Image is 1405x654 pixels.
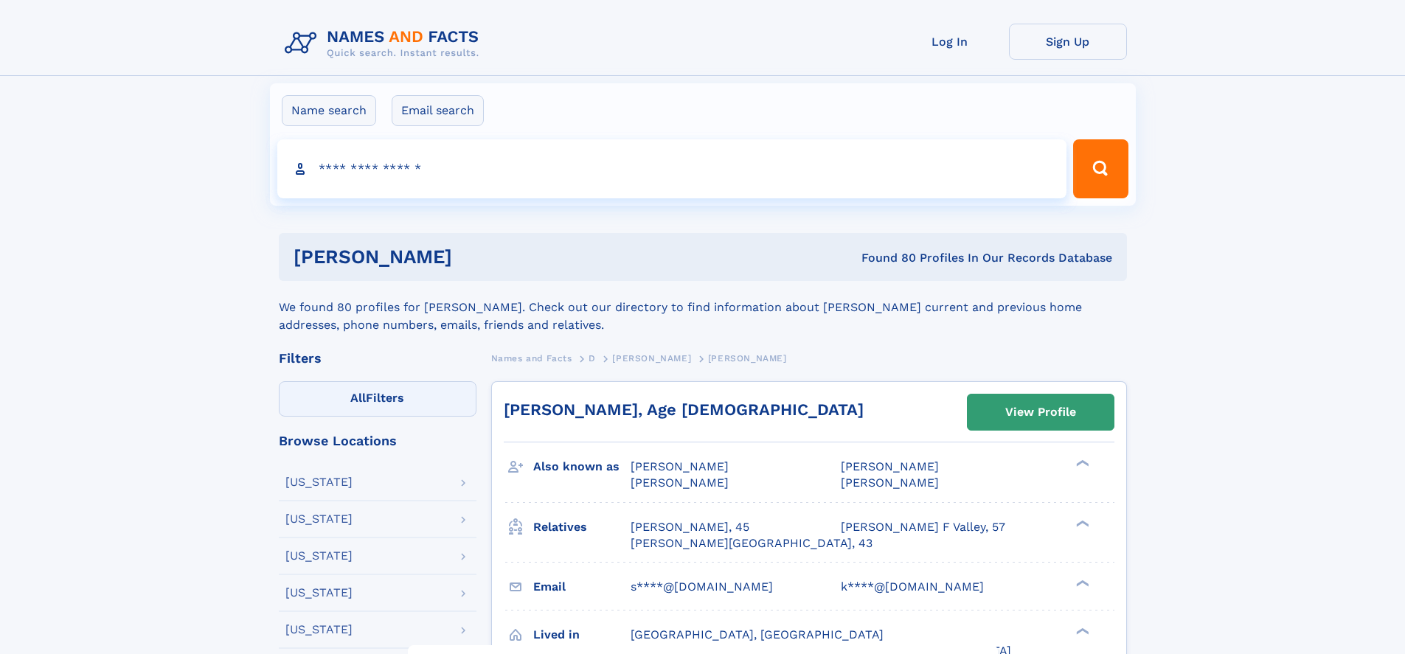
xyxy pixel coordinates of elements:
[656,250,1112,266] div: Found 80 Profiles In Our Records Database
[1072,518,1090,528] div: ❯
[841,519,1005,535] a: [PERSON_NAME] F Valley, 57
[1073,139,1128,198] button: Search Button
[279,24,491,63] img: Logo Names and Facts
[279,352,476,365] div: Filters
[533,515,631,540] h3: Relatives
[631,519,749,535] a: [PERSON_NAME], 45
[285,476,353,488] div: [US_STATE]
[612,349,691,367] a: [PERSON_NAME]
[279,281,1127,334] div: We found 80 profiles for [PERSON_NAME]. Check out our directory to find information about [PERSON...
[631,535,873,552] a: [PERSON_NAME][GEOGRAPHIC_DATA], 43
[841,459,939,473] span: [PERSON_NAME]
[708,353,787,363] span: [PERSON_NAME]
[285,550,353,562] div: [US_STATE]
[277,139,1067,198] input: search input
[631,627,884,641] span: [GEOGRAPHIC_DATA], [GEOGRAPHIC_DATA]
[841,476,939,490] span: [PERSON_NAME]
[279,381,476,417] label: Filters
[533,454,631,479] h3: Also known as
[294,248,657,266] h1: [PERSON_NAME]
[285,587,353,599] div: [US_STATE]
[504,400,864,419] a: [PERSON_NAME], Age [DEMOGRAPHIC_DATA]
[589,353,596,363] span: D
[631,459,729,473] span: [PERSON_NAME]
[631,476,729,490] span: [PERSON_NAME]
[1005,395,1076,429] div: View Profile
[1072,578,1090,588] div: ❯
[1009,24,1127,60] a: Sign Up
[533,574,631,599] h3: Email
[279,434,476,448] div: Browse Locations
[968,394,1114,430] a: View Profile
[350,391,366,405] span: All
[285,513,353,525] div: [US_STATE]
[891,24,1009,60] a: Log In
[1072,626,1090,636] div: ❯
[612,353,691,363] span: [PERSON_NAME]
[392,95,484,126] label: Email search
[533,622,631,647] h3: Lived in
[589,349,596,367] a: D
[282,95,376,126] label: Name search
[491,349,572,367] a: Names and Facts
[1072,459,1090,468] div: ❯
[285,624,353,636] div: [US_STATE]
